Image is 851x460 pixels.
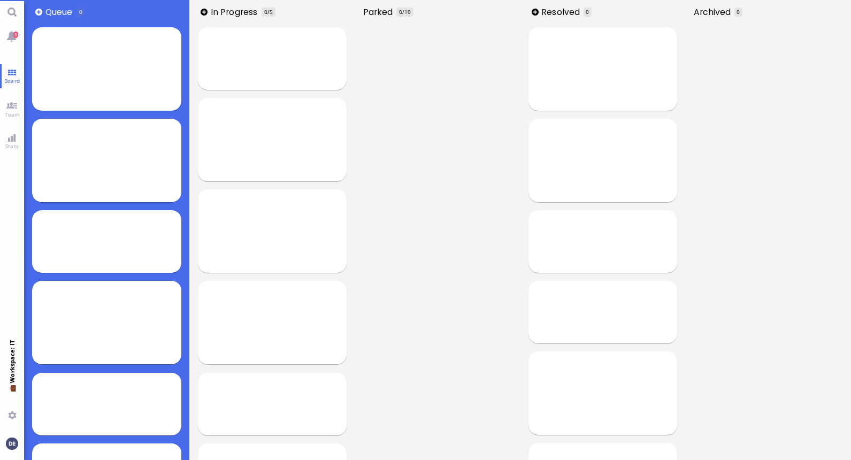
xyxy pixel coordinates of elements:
[45,6,76,18] span: Queue
[532,9,539,16] button: Add
[399,8,402,16] span: 0
[2,77,22,85] span: Board
[211,6,261,18] span: In progress
[13,32,18,38] span: 8
[201,9,208,16] button: Add
[402,8,411,16] span: /10
[541,6,584,18] span: Resolved
[586,8,589,16] span: 0
[267,8,273,16] span: /5
[363,6,396,18] span: Parked
[737,8,740,16] span: 0
[694,6,734,18] span: Archived
[2,111,22,118] span: Team
[3,142,21,150] span: Stats
[264,8,267,16] span: 0
[6,438,18,449] img: You
[79,8,82,16] span: 0
[8,383,16,407] span: 💼 Workspace: IT
[35,9,42,16] button: Add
